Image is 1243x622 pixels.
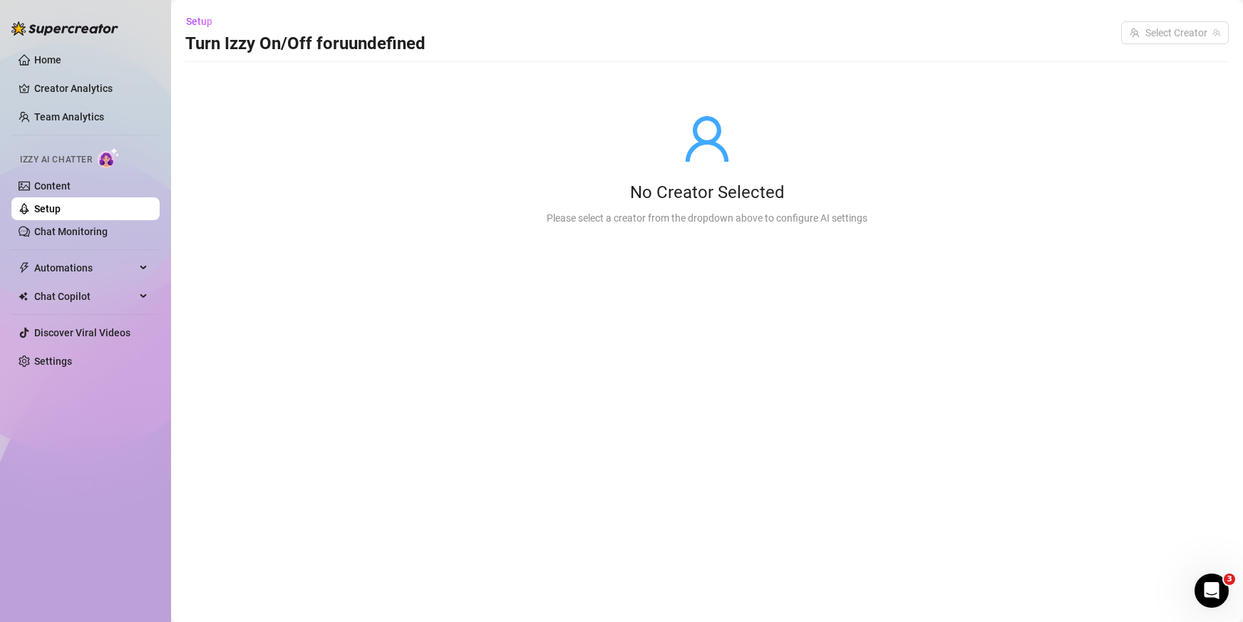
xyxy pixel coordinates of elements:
a: Home [34,54,61,66]
span: Setup [186,16,212,27]
a: Team Analytics [34,111,104,123]
span: Chat Copilot [34,285,135,308]
a: Creator Analytics [34,77,148,100]
h3: Turn Izzy On/Off for uundefined [185,33,425,56]
img: Chat Copilot [19,291,28,301]
button: Setup [185,10,224,33]
img: AI Chatter [98,147,120,168]
span: team [1212,28,1221,37]
div: No Creator Selected [547,182,867,204]
a: Settings [34,356,72,367]
iframe: Intercom live chat [1195,574,1229,608]
a: Content [34,180,71,192]
div: Please select a creator from the dropdown above to configure AI settings [547,210,867,226]
span: thunderbolt [19,262,30,274]
a: Chat Monitoring [34,226,108,237]
a: Setup [34,203,61,214]
span: user [681,113,733,165]
span: Automations [34,256,135,279]
span: Izzy AI Chatter [20,153,92,167]
a: Discover Viral Videos [34,327,130,338]
span: 3 [1224,574,1235,585]
img: logo-BBDzfeDw.svg [11,21,118,36]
